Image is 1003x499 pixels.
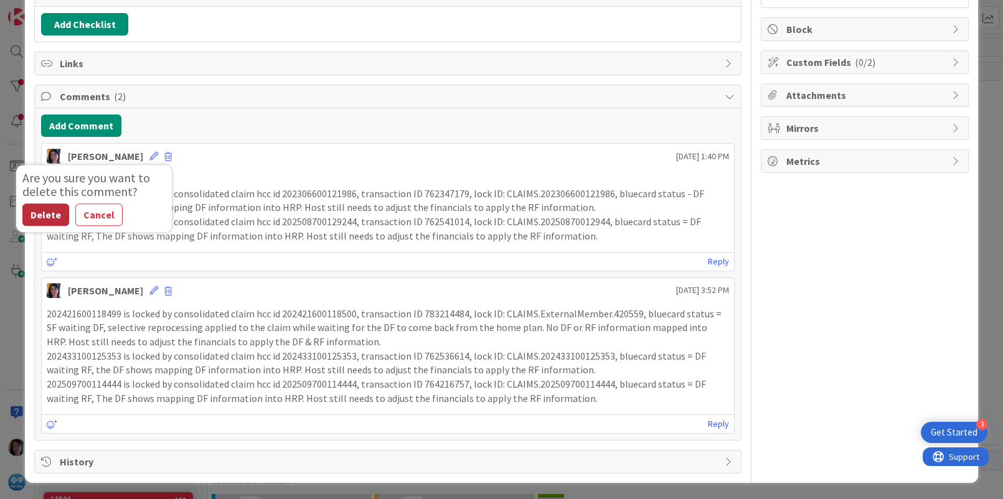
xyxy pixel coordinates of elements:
img: TC [47,283,62,298]
span: ( 0/2 ) [855,56,875,68]
p: 202509700114444 is locked by consolidated claim hcc id 202509700114444, transaction ID 764216757,... [47,377,728,405]
a: Reply [708,416,729,432]
img: TC [47,149,62,164]
span: Block [786,22,946,37]
p: 202306600121986 is locked by consolidated claim hcc id 202306600121986, transaction ID 762347179,... [47,187,728,215]
div: [PERSON_NAME] [68,283,143,298]
span: Links [60,56,718,71]
button: Add Checklist [41,13,128,35]
div: [PERSON_NAME] [68,149,143,164]
div: 3 [976,419,987,430]
p: 202433100125353 is locked by consolidated claim hcc id 202433100125353, transaction ID 762536614,... [47,349,728,377]
span: Metrics [786,154,946,169]
button: Delete [22,203,69,226]
p: ADD [47,172,728,187]
span: Comments [60,89,718,104]
div: Open Get Started checklist, remaining modules: 3 [921,422,987,443]
span: ( 2 ) [114,90,126,103]
span: [DATE] 3:52 PM [676,284,729,297]
span: History [60,454,718,469]
div: Get Started [931,426,977,439]
button: Add Comment [41,114,121,137]
span: Support [26,2,57,17]
span: Mirrors [786,121,946,136]
span: Custom Fields [786,55,946,70]
p: 202508700129244 is locked by consolidated claim hcc id 202508700129244, transaction ID 762541014,... [47,215,728,243]
span: Attachments [786,88,946,103]
a: Reply [708,254,729,269]
span: [DATE] 1:40 PM [676,150,729,163]
p: 202421600118499 is locked by consolidated claim hcc id 202421600118500, transaction ID 783214484,... [47,307,728,349]
div: Are you sure you want to delete this comment? [22,171,166,198]
button: Cancel [75,203,123,226]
